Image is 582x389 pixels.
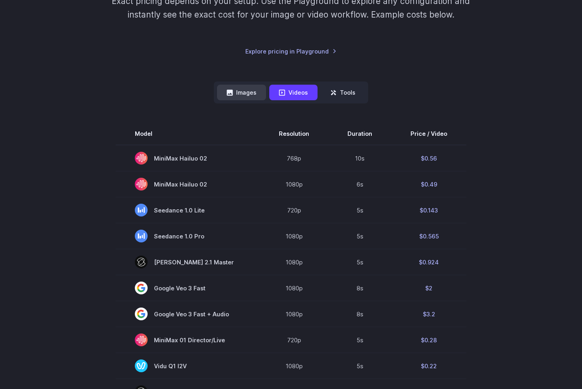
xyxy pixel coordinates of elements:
td: 1080p [260,171,328,197]
td: 5s [328,197,391,223]
td: 5s [328,327,391,353]
th: Model [116,123,260,145]
span: MiniMax Hailuo 02 [135,178,241,191]
td: 720p [260,327,328,353]
td: 6s [328,171,391,197]
button: Tools [321,85,365,100]
td: $0.56 [391,145,466,171]
td: 1080p [260,223,328,249]
span: Seedance 1.0 Lite [135,204,241,216]
td: 768p [260,145,328,171]
td: $2 [391,275,466,301]
td: 1080p [260,353,328,379]
td: $0.565 [391,223,466,249]
th: Price / Video [391,123,466,145]
span: MiniMax Hailuo 02 [135,152,241,165]
a: Explore pricing in Playground [245,47,337,56]
td: $0.49 [391,171,466,197]
td: $0.28 [391,327,466,353]
button: Images [217,85,266,100]
span: Google Veo 3 Fast [135,282,241,294]
span: Vidu Q1 I2V [135,359,241,372]
th: Resolution [260,123,328,145]
span: Google Veo 3 Fast + Audio [135,308,241,320]
td: 8s [328,301,391,327]
button: Videos [269,85,318,100]
td: 5s [328,249,391,275]
td: 1080p [260,301,328,327]
td: 8s [328,275,391,301]
td: $0.22 [391,353,466,379]
td: 5s [328,223,391,249]
td: 5s [328,353,391,379]
td: 1080p [260,275,328,301]
th: Duration [328,123,391,145]
span: [PERSON_NAME] 2.1 Master [135,256,241,268]
span: Seedance 1.0 Pro [135,230,241,242]
span: MiniMax 01 Director/Live [135,333,241,346]
td: $0.924 [391,249,466,275]
td: 720p [260,197,328,223]
td: 1080p [260,249,328,275]
td: $3.2 [391,301,466,327]
td: $0.143 [391,197,466,223]
td: 10s [328,145,391,171]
